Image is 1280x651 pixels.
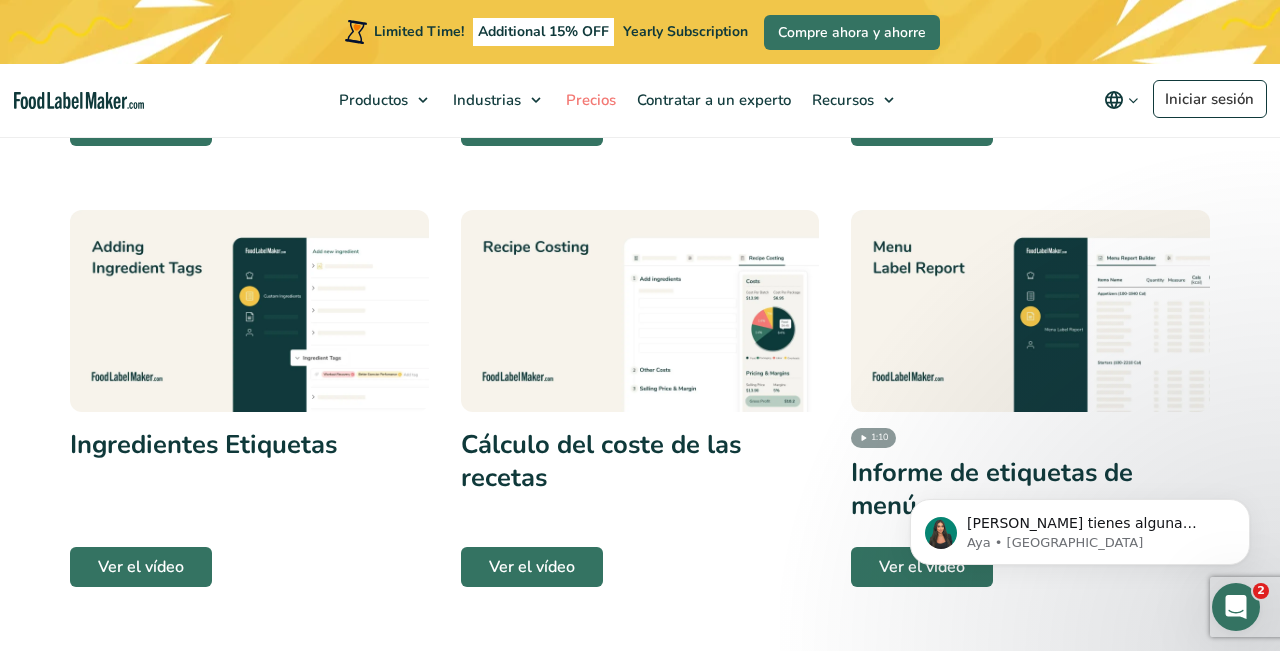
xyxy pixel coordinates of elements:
[880,457,1280,597] iframe: Intercom notifications mensaje
[851,547,993,587] a: Ver el vídeo
[851,456,1181,523] h3: Informe de etiquetas de menú
[851,428,896,448] span: 1:10
[627,64,797,136] a: Contratar a un experto
[802,64,904,136] a: Recursos
[461,428,791,495] h3: Cálculo del coste de las recetas
[70,428,400,461] h3: Ingredientes Etiquetas
[473,18,614,46] span: Additional 15% OFF
[1153,80,1267,118] a: Iniciar sesión
[374,22,464,41] span: Limited Time!
[443,64,551,136] a: Industrias
[333,90,410,110] span: Productos
[1212,583,1260,631] iframe: Intercom live chat
[447,90,523,110] span: Industrias
[329,64,438,136] a: Productos
[764,15,940,50] a: Compre ahora y ahorre
[1253,583,1269,599] span: 2
[631,90,793,110] span: Contratar a un experto
[70,547,212,587] a: Ver el vídeo
[560,90,618,110] span: Precios
[461,547,603,587] a: Ver el vídeo
[556,64,622,136] a: Precios
[806,90,876,110] span: Recursos
[623,22,748,41] span: Yearly Subscription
